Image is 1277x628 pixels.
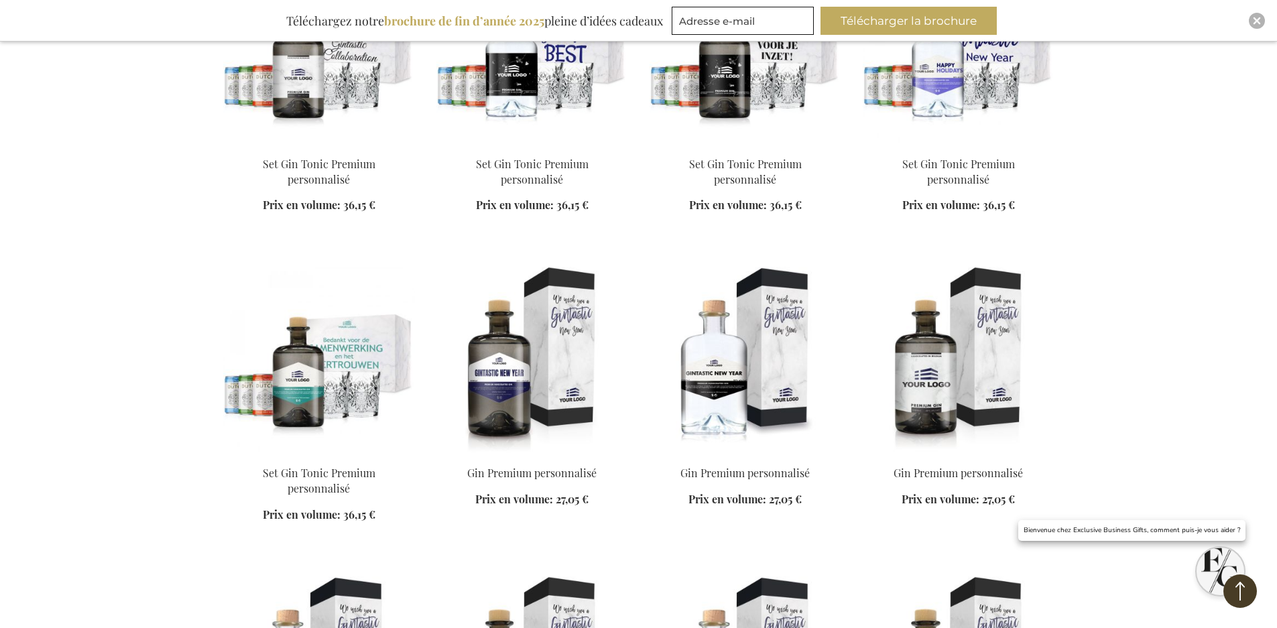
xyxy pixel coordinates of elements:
a: Gin Premium personnalisé [894,466,1023,480]
a: GEPERSONALISEERDE GIN TONIC COCKTAIL SET [863,140,1054,153]
a: Gepersonaliseerde Premium Gin [863,449,1054,462]
a: Prix en volume: 36,15 € [263,507,375,523]
a: Gin Premium personnalisé [680,466,810,480]
button: Télécharger la brochure [820,7,997,35]
span: 36,15 € [343,507,375,521]
span: Prix en volume: [476,198,554,212]
span: 27,05 € [982,492,1015,506]
img: Close [1253,17,1261,25]
a: GEPERSONALISEERDE GIN TONIC COCKTAIL SET [650,140,841,153]
span: Prix en volume: [263,507,341,521]
b: brochure de fin d’année 2025 [384,13,544,29]
span: 27,05 € [769,492,802,506]
img: Gepersonaliseerde Premium Gin [436,267,628,454]
span: 36,15 € [770,198,802,212]
a: Set Gin Tonic Premium personnalisé [689,157,802,186]
div: Close [1249,13,1265,29]
a: Gepersonaliseerde Premium Gin [650,449,841,462]
a: Prix en volume: 36,15 € [263,198,375,213]
a: GEPERSONALISEERDE GIN TONIC COCKTAIL SET [436,140,628,153]
a: Prix en volume: 27,05 € [902,492,1015,507]
a: Prix en volume: 27,05 € [688,492,802,507]
a: Set Gin Tonic Premium personnalisé [263,157,375,186]
a: Prix en volume: 36,15 € [476,198,589,213]
a: GEPERSONALISEERDE GIN TONIC COCKTAIL SET [223,449,415,462]
a: Gepersonaliseerde Premium Gin [436,449,628,462]
input: Adresse e-mail [672,7,814,35]
span: Prix en volume: [689,198,767,212]
div: Téléchargez notre pleine d’idées cadeaux [280,7,669,35]
a: Prix en volume: 36,15 € [902,198,1015,213]
span: Prix en volume: [475,492,553,506]
span: 36,15 € [556,198,589,212]
span: Prix en volume: [263,198,341,212]
span: Prix en volume: [902,492,979,506]
form: marketing offers and promotions [672,7,818,39]
a: Gin Premium personnalisé [467,466,597,480]
img: GEPERSONALISEERDE GIN TONIC COCKTAIL SET [223,267,415,454]
span: 36,15 € [983,198,1015,212]
a: Prix en volume: 27,05 € [475,492,589,507]
a: Set Gin Tonic Premium personnalisé [902,157,1015,186]
a: Prix en volume: 36,15 € [689,198,802,213]
img: Gepersonaliseerde Premium Gin [650,267,841,454]
span: 36,15 € [343,198,375,212]
a: GEPERSONALISEERDE GIN TONIC COCKTAIL SET Set Gin Tonic Premium personnalisé [223,140,415,153]
a: Set Gin Tonic Premium personnalisé [263,466,375,495]
span: 27,05 € [556,492,589,506]
span: Prix en volume: [688,492,766,506]
a: Set Gin Tonic Premium personnalisé [476,157,589,186]
span: Prix en volume: [902,198,980,212]
img: Gepersonaliseerde Premium Gin [863,267,1054,454]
